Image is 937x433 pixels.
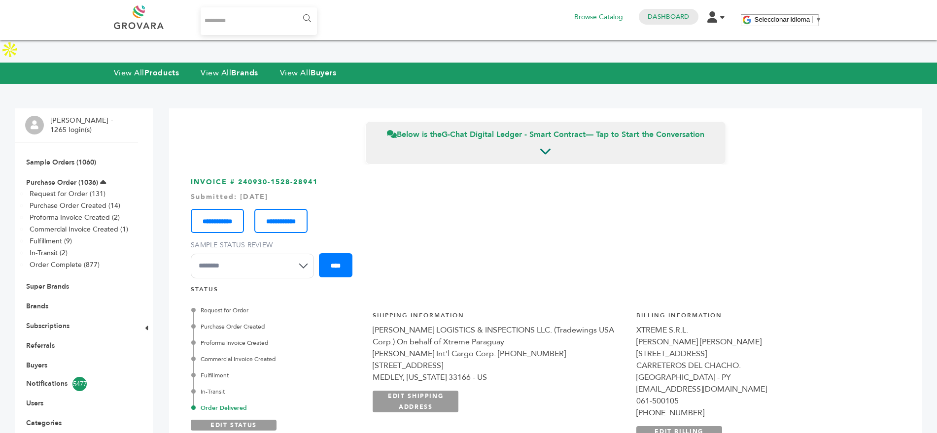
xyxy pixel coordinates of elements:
[26,418,62,428] a: Categories
[30,248,68,258] a: In-Transit (2)
[193,322,362,331] div: Purchase Order Created
[144,67,179,78] strong: Products
[193,338,362,347] div: Proforma Invoice Created
[30,260,100,269] a: Order Complete (877)
[636,324,890,336] div: XTREME S.R.L.
[815,16,822,23] span: ▼
[373,360,626,371] div: [STREET_ADDRESS]
[636,407,890,419] div: [PHONE_NUMBER]
[201,67,258,78] a: View AllBrands
[373,324,626,348] div: [PERSON_NAME] LOGISTICS & INSPECTIONS LLC. (Tradewings USA Corp.) On behalf of Xtreme Paraguay
[30,201,120,210] a: Purchase Order Created (14)
[114,67,179,78] a: View AllProducts
[373,348,626,360] div: [PERSON_NAME] Int'l Cargo Corp. [PHONE_NUMBER]
[191,192,901,202] div: Submitted: [DATE]
[26,341,55,350] a: Referrals
[636,348,890,360] div: [STREET_ADDRESS]
[26,178,98,187] a: Purchase Order (1036)
[755,16,810,23] span: Seleccionar idioma
[193,355,362,364] div: Commercial Invoice Created
[26,361,47,370] a: Buyers
[30,189,105,199] a: Request for Order (131)
[442,129,586,140] strong: G-Chat Digital Ledger - Smart Contract
[387,129,704,140] span: Below is the — Tap to Start the Conversation
[72,377,87,391] span: 5477
[373,371,626,383] div: MEDLEY, [US_STATE] 33166 - US
[311,67,336,78] strong: Buyers
[636,395,890,407] div: 061-500105
[636,360,890,371] div: CARRETEROS DEL CHACHO.
[193,306,362,315] div: Request for Order
[193,387,362,396] div: In-Transit
[26,321,69,331] a: Subscriptions
[755,16,822,23] a: Seleccionar idioma​
[26,282,69,291] a: Super Brands
[30,236,72,246] a: Fulfillment (9)
[231,67,258,78] strong: Brands
[50,116,115,135] li: [PERSON_NAME] - 1265 login(s)
[191,285,901,299] h4: STATUS
[636,311,890,325] h4: Billing Information
[201,7,317,35] input: Search...
[25,116,44,134] img: profile.png
[574,12,623,23] a: Browse Catalog
[648,12,689,21] a: Dashboard
[30,225,128,234] a: Commercial Invoice Created (1)
[191,420,277,431] a: EDIT STATUS
[191,177,901,285] h3: INVOICE # 240930-1528-28941
[373,311,626,325] h4: Shipping Information
[26,377,127,391] a: Notifications5477
[812,16,813,23] span: ​
[636,336,890,348] div: [PERSON_NAME] [PERSON_NAME]
[30,213,120,222] a: Proforma Invoice Created (2)
[26,301,48,311] a: Brands
[373,391,458,412] a: EDIT SHIPPING ADDRESS
[193,371,362,380] div: Fulfillment
[26,158,96,167] a: Sample Orders (1060)
[26,399,43,408] a: Users
[636,371,890,383] div: [GEOGRAPHIC_DATA] - PY
[636,383,890,395] div: [EMAIL_ADDRESS][DOMAIN_NAME]
[280,67,337,78] a: View AllBuyers
[193,403,362,412] div: Order Delivered
[191,240,319,250] label: Sample Status Review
